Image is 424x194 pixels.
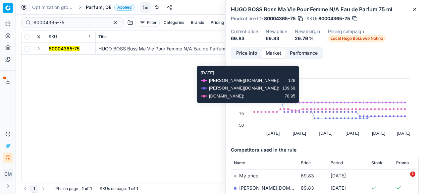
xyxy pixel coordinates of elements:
dd: 29.79 % [295,35,320,42]
text: 100 [237,99,244,104]
span: Promo [396,160,409,165]
span: [DATE] [331,185,346,191]
span: Applied [114,4,134,11]
span: Title [98,34,107,39]
strong: 1 [90,186,92,191]
button: Expand all [35,33,43,41]
span: HUGO BOSS Boss Ma Vie Pour Femme N/A Eau de Parfum 75 ml [98,46,238,51]
span: Stock [371,160,382,165]
button: CM [3,169,13,179]
span: Price [301,160,311,165]
span: Name [234,160,245,165]
a: [PERSON_NAME][DOMAIN_NAME] [239,185,316,191]
button: Categories [161,19,187,27]
text: 50 [239,123,244,128]
dt: Current price [231,29,258,34]
text: [DATE] [266,131,280,136]
span: SKUs on page : [100,186,127,191]
button: 1 [30,185,38,193]
text: [DATE] [397,131,410,136]
strong: 1 [82,186,83,191]
dt: Pricing campaign [328,29,386,34]
button: Brands [188,19,207,27]
button: Filter [137,19,160,27]
text: [DATE] [319,131,332,136]
span: Product line ID : [231,16,263,21]
text: [DATE] [372,131,385,136]
span: 80004365-75 [264,15,296,22]
span: Parfum, DE [86,4,112,11]
td: - [369,169,394,182]
h5: Competitors used in the rule [231,147,419,153]
button: Go to next page [39,185,47,193]
button: Pricing campaign [208,19,246,27]
button: Market [261,48,286,58]
button: Price info [232,48,261,58]
span: SKU [49,34,57,39]
strong: of [85,186,89,191]
iframe: Intercom live chat [397,171,412,187]
input: Search by SKU or title [33,19,106,26]
dt: New margin [295,29,320,34]
button: Expand [35,44,43,52]
span: 69.83 [301,185,314,191]
span: My price [239,173,258,178]
span: 1 [410,171,415,177]
nav: pagination [21,185,47,193]
td: - [394,169,418,182]
h5: Price history [231,66,419,72]
text: 125 [237,87,244,92]
button: 80004365-75 [49,45,79,52]
span: SKU : [306,16,317,21]
button: Performance [286,48,322,58]
text: [DATE] [293,131,306,136]
nav: breadcrumb [32,4,134,11]
text: [DATE] [345,131,359,136]
span: 80004365-75 [318,15,350,22]
span: Parfum, DEApplied [86,4,134,11]
span: PLs on page [55,186,78,191]
strong: 1 [128,186,130,191]
div: : [55,186,92,191]
text: 150 [237,75,244,80]
span: 69.83 [301,173,314,178]
mark: 80004365-75 [49,46,79,51]
button: Go to previous page [21,185,29,193]
h2: HUGO BOSS Boss Ma Vie Pour Femme N/A Eau de Parfum 75 ml [231,5,419,13]
text: 75 [239,111,244,116]
dt: New price [266,29,287,34]
dd: 69.83 [231,35,258,42]
span: Local Hugo Boss w/o Notino [328,35,386,42]
span: [DATE] [331,173,346,178]
strong: of [131,186,135,191]
span: Period [331,160,343,165]
strong: 1 [136,186,138,191]
dd: 69.83 [266,35,287,42]
a: Optimization groups [32,4,75,11]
